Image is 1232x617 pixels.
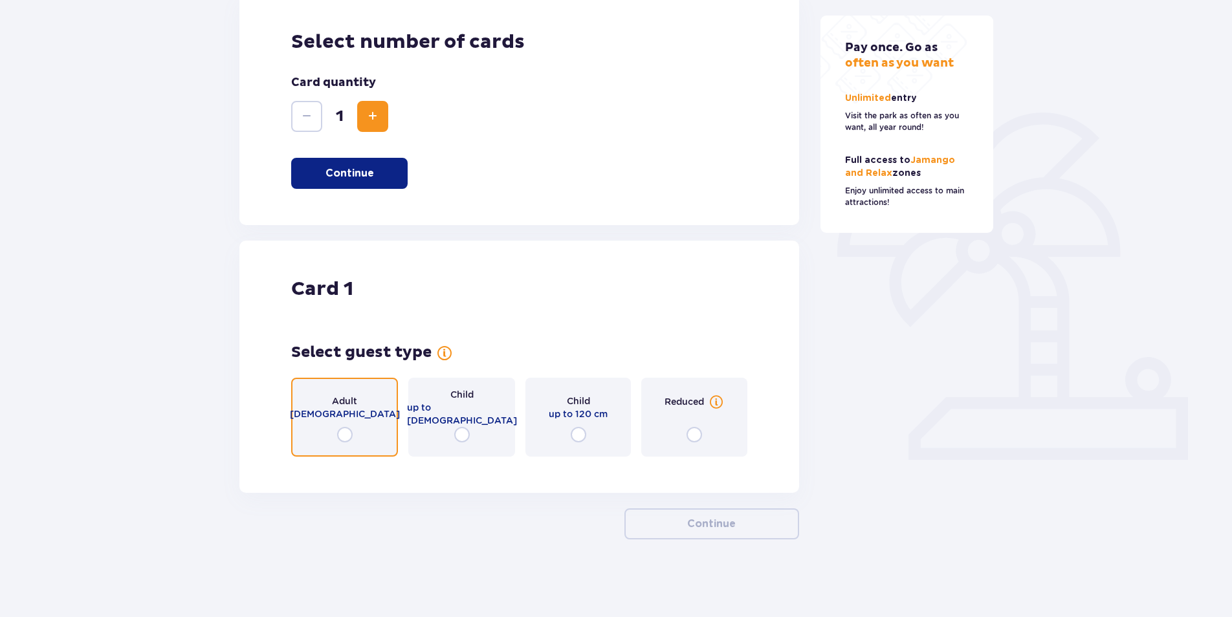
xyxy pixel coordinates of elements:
button: Increase [357,101,388,132]
p: up to 120 cm [549,407,608,420]
p: Reduced [665,395,704,408]
p: Card 1 [291,277,353,301]
p: Continue [325,166,374,180]
p: Child [567,395,590,407]
button: Continue [291,158,408,189]
span: Full access to [845,156,910,165]
p: Continue [687,517,736,531]
button: Continue [624,508,799,539]
span: Pay once. Go as [845,40,938,55]
p: Visit the park as often as you want, all year round! [845,110,969,133]
p: Unlimited [845,92,919,105]
p: Adult [332,395,357,407]
p: Child [450,388,474,401]
p: Enjoy unlimited access to main attractions! [845,185,969,208]
p: often as you want [845,40,954,71]
p: up to [DEMOGRAPHIC_DATA] [407,401,517,427]
span: entry [891,94,917,103]
button: Decrease [291,101,322,132]
p: Card quantity [291,75,376,91]
p: Select number of cards [291,30,747,54]
p: [DEMOGRAPHIC_DATA] [290,407,400,420]
span: 1 [325,107,355,126]
p: Select guest type [291,343,432,362]
span: zones [892,169,921,178]
p: Jamango and Relax [845,154,969,180]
